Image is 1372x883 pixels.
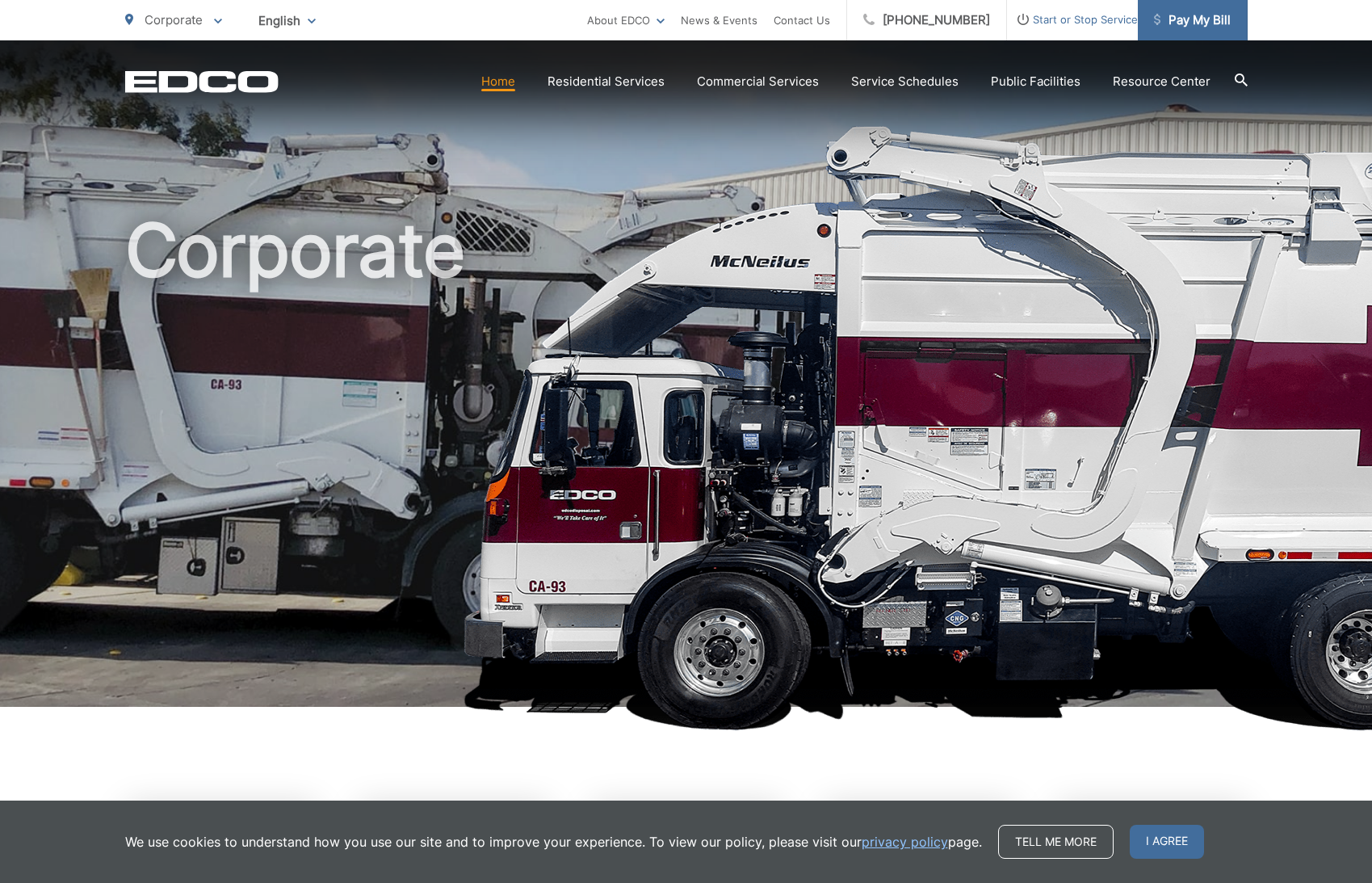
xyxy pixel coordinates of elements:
[851,72,959,91] a: Service Schedules
[125,832,982,851] p: We use cookies to understand how you use our site and to improve your experience. To view our pol...
[697,72,819,91] a: Commercial Services
[1154,11,1231,30] span: Pay My Bill
[774,11,830,30] a: Contact Us
[125,210,1248,721] h1: Corporate
[862,832,948,851] a: privacy policy
[998,825,1114,859] a: Tell me more
[1113,72,1210,91] a: Resource Center
[1130,825,1204,859] span: I agree
[145,12,203,27] span: Corporate
[681,11,757,30] a: News & Events
[246,6,328,35] span: English
[991,72,1080,91] a: Public Facilities
[587,11,665,30] a: About EDCO
[548,72,665,91] a: Residential Services
[125,70,279,93] a: EDCD logo. Return to the homepage.
[481,72,515,91] a: Home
